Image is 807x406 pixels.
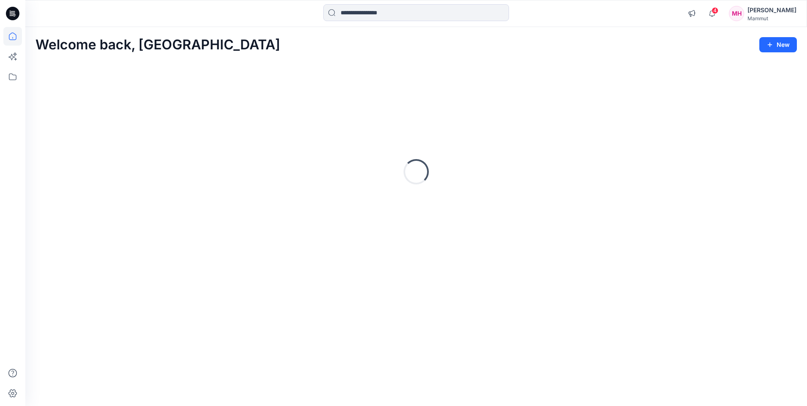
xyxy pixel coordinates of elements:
div: [PERSON_NAME] [747,5,796,15]
div: MH [729,6,744,21]
h2: Welcome back, [GEOGRAPHIC_DATA] [35,37,280,53]
button: New [759,37,797,52]
span: 4 [712,7,718,14]
div: Mammut [747,15,796,22]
